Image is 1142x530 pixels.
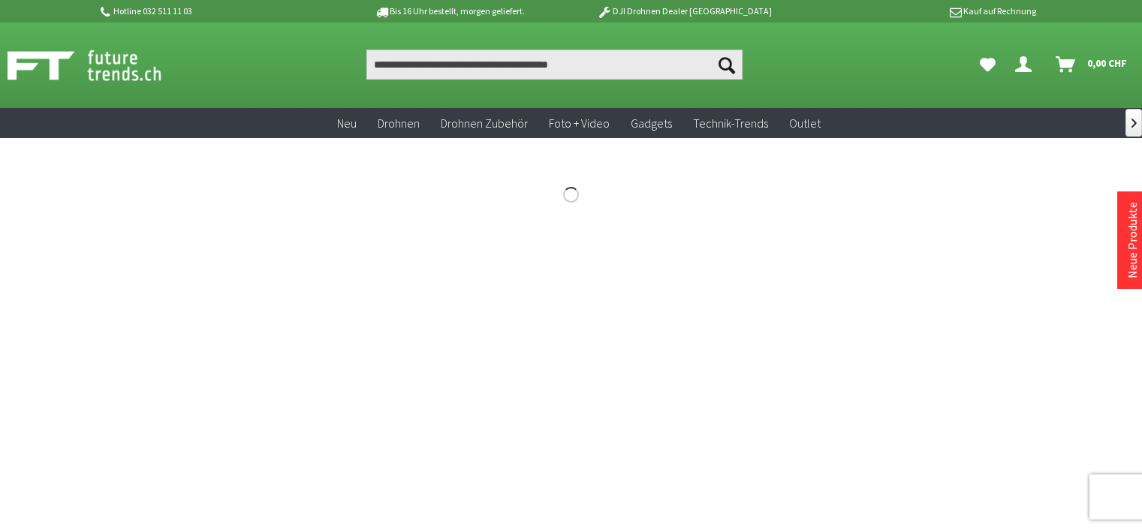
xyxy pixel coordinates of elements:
[802,2,1036,20] p: Kauf auf Rechnung
[538,108,620,139] a: Foto + Video
[549,116,610,131] span: Foto + Video
[1125,202,1140,279] a: Neue Produkte
[378,116,420,131] span: Drohnen
[337,116,357,131] span: Neu
[711,50,743,80] button: Suchen
[1009,50,1044,80] a: Dein Konto
[779,108,831,139] a: Outlet
[631,116,672,131] span: Gadgets
[430,108,538,139] a: Drohnen Zubehör
[789,116,821,131] span: Outlet
[682,108,779,139] a: Technik-Trends
[333,2,567,20] p: Bis 16 Uhr bestellt, morgen geliefert.
[98,2,333,20] p: Hotline 032 511 11 03
[441,116,528,131] span: Drohnen Zubehör
[693,116,768,131] span: Technik-Trends
[366,50,742,80] input: Produkt, Marke, Kategorie, EAN, Artikelnummer…
[1131,119,1137,128] span: 
[8,47,194,84] img: Shop Futuretrends - zur Startseite wechseln
[367,108,430,139] a: Drohnen
[567,2,801,20] p: DJI Drohnen Dealer [GEOGRAPHIC_DATA]
[1087,51,1127,75] span: 0,00 CHF
[972,50,1003,80] a: Meine Favoriten
[1050,50,1134,80] a: Warenkorb
[620,108,682,139] a: Gadgets
[327,108,367,139] a: Neu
